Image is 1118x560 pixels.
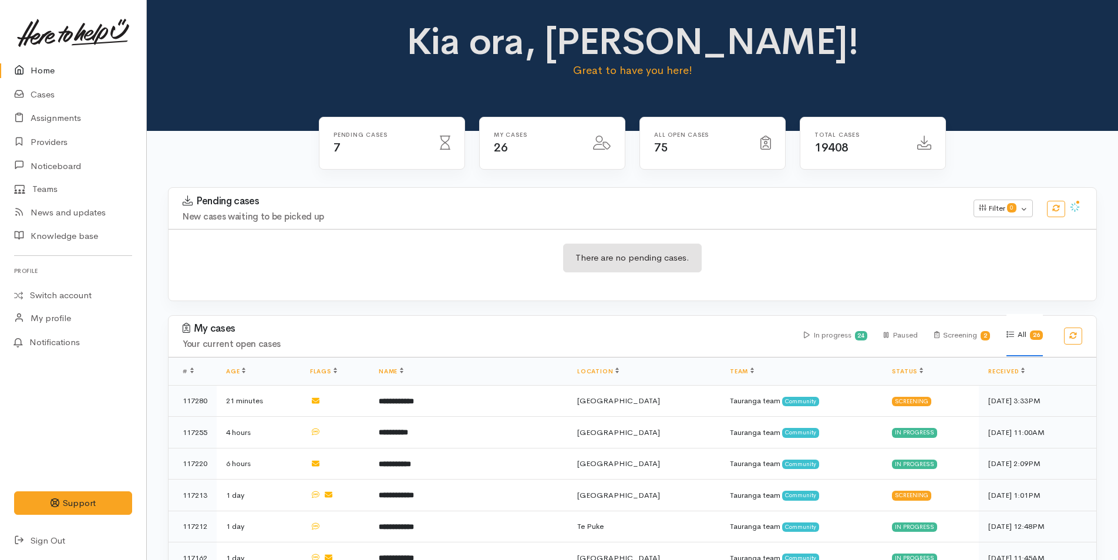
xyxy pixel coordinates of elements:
[217,480,301,511] td: 1 day
[310,367,337,375] a: Flags
[404,21,861,62] h1: Kia ora, [PERSON_NAME]!
[804,315,868,356] div: In progress
[782,397,819,406] span: Community
[577,458,660,468] span: [GEOGRAPHIC_DATA]
[334,131,426,138] h6: Pending cases
[857,332,864,339] b: 24
[217,448,301,480] td: 6 hours
[720,480,883,511] td: Tauranga team
[1007,203,1016,212] span: 0
[892,428,937,437] div: In progress
[988,367,1025,375] a: Received
[183,212,959,222] h4: New cases waiting to be picked up
[169,448,217,480] td: 117220
[334,140,341,155] span: 7
[494,131,579,138] h6: My cases
[14,263,132,279] h6: Profile
[1033,331,1040,339] b: 26
[979,511,1096,542] td: [DATE] 12:48PM
[217,417,301,448] td: 4 hours
[979,385,1096,417] td: [DATE] 3:33PM
[183,195,959,207] h3: Pending cases
[984,332,987,339] b: 2
[563,244,702,272] div: There are no pending cases.
[654,140,668,155] span: 75
[892,397,931,406] div: Screening
[720,511,883,542] td: Tauranga team
[892,522,937,532] div: In progress
[782,460,819,469] span: Community
[720,385,883,417] td: Tauranga team
[814,131,903,138] h6: Total cases
[1006,314,1043,356] div: All
[217,511,301,542] td: 1 day
[884,315,917,356] div: Paused
[934,315,991,356] div: Screening
[183,367,194,375] span: #
[577,367,619,375] a: Location
[730,367,754,375] a: Team
[654,131,746,138] h6: All Open cases
[979,417,1096,448] td: [DATE] 11:00AM
[217,385,301,417] td: 21 minutes
[720,448,883,480] td: Tauranga team
[782,522,819,532] span: Community
[892,367,923,375] a: Status
[577,521,604,531] span: Te Puke
[169,385,217,417] td: 117280
[974,200,1033,217] button: Filter0
[226,367,245,375] a: Age
[979,480,1096,511] td: [DATE] 1:01PM
[892,460,937,469] div: In progress
[979,448,1096,480] td: [DATE] 2:09PM
[720,417,883,448] td: Tauranga team
[782,428,819,437] span: Community
[183,339,790,349] h4: Your current open cases
[183,323,790,335] h3: My cases
[577,396,660,406] span: [GEOGRAPHIC_DATA]
[169,480,217,511] td: 117213
[169,511,217,542] td: 117212
[169,417,217,448] td: 117255
[379,367,403,375] a: Name
[892,491,931,500] div: Screening
[814,140,848,155] span: 19408
[577,427,660,437] span: [GEOGRAPHIC_DATA]
[494,140,507,155] span: 26
[577,490,660,500] span: [GEOGRAPHIC_DATA]
[14,491,132,515] button: Support
[404,62,861,79] p: Great to have you here!
[782,491,819,500] span: Community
